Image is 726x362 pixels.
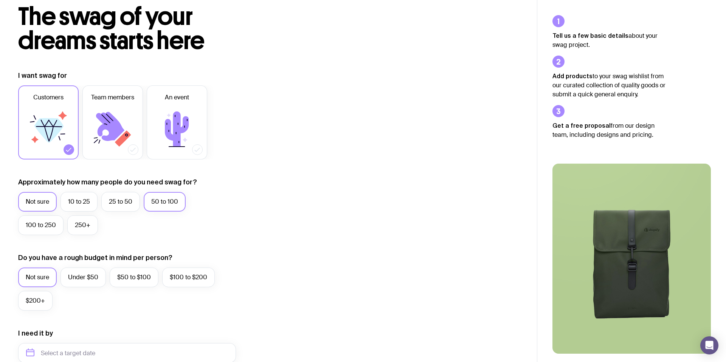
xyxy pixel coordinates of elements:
[18,2,205,56] span: The swag of your dreams starts here
[18,178,197,187] label: Approximately how many people do you need swag for?
[18,329,53,338] label: I need it by
[101,192,140,212] label: 25 to 50
[552,71,666,99] p: to your swag wishlist from our curated collection of quality goods or submit a quick general enqu...
[552,73,593,79] strong: Add products
[18,291,53,311] label: $200+
[18,215,64,235] label: 100 to 250
[552,122,611,129] strong: Get a free proposal
[60,268,106,287] label: Under $50
[552,32,628,39] strong: Tell us a few basic details
[18,253,172,262] label: Do you have a rough budget in mind per person?
[18,268,57,287] label: Not sure
[18,71,67,80] label: I want swag for
[33,93,64,102] span: Customers
[67,215,98,235] label: 250+
[700,336,718,354] div: Open Intercom Messenger
[110,268,158,287] label: $50 to $100
[552,31,666,50] p: about your swag project.
[91,93,134,102] span: Team members
[144,192,186,212] label: 50 to 100
[165,93,189,102] span: An event
[162,268,215,287] label: $100 to $200
[60,192,98,212] label: 10 to 25
[18,192,57,212] label: Not sure
[552,121,666,139] p: from our design team, including designs and pricing.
